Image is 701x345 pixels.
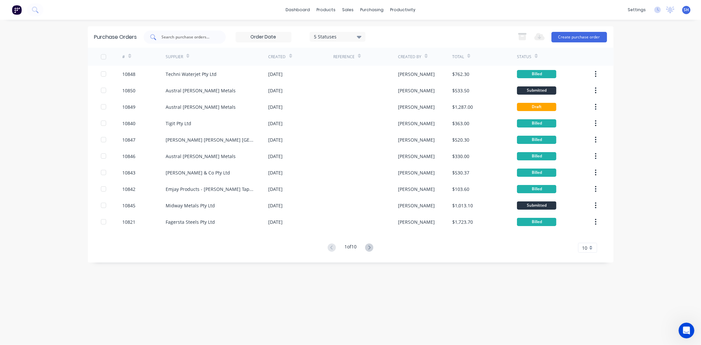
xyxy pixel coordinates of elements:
div: Close [115,3,127,14]
div: $330.00 [452,153,469,160]
div: Morning [PERSON_NAME], is this on your mobile? If so, could you refresh the app (similar to refre... [5,106,108,139]
div: $530.37 [452,169,469,176]
div: Sally says… [5,175,126,195]
div: sales [339,5,357,15]
div: [DATE] [5,56,126,65]
div: Billed [517,169,556,177]
div: [PERSON_NAME] [398,169,435,176]
div: Submitted [517,201,556,210]
div: $520.30 [452,136,469,143]
div: It's fixed [PERSON_NAME], have a good evening, and thanks for reporting this 👋🏼 [5,24,108,51]
div: 10849 [122,103,135,110]
div: have a great day [77,175,126,189]
div: 10848 [122,71,135,78]
div: 10843 [122,169,135,176]
div: Supplier [166,54,183,60]
span: 10 [582,244,588,251]
div: [PERSON_NAME] [398,87,435,94]
div: $533.50 [452,87,469,94]
div: [DATE] [269,186,283,193]
div: Austral [PERSON_NAME] Metals [166,153,236,160]
div: [DATE] [269,202,283,209]
button: Start recording [42,215,47,220]
div: Fagersta Steels Pty Ltd [166,218,215,225]
div: Austral [PERSON_NAME] Metals [166,103,236,110]
div: $103.60 [452,186,469,193]
div: Midway Metals Pty Ltd [166,202,215,209]
div: Created By [398,54,421,60]
div: [PERSON_NAME] [398,202,435,209]
div: Emjay Products - [PERSON_NAME] Tape Aust [166,186,255,193]
div: 10846 [122,153,135,160]
div: Techni Waterjet Pty Ltd [166,71,217,78]
div: Billed [517,185,556,193]
div: 10847 [122,136,135,143]
div: [DATE] [269,103,283,110]
div: [PERSON_NAME] [398,153,435,160]
div: [DATE] [269,87,283,94]
button: Gif picker [31,215,36,220]
div: 10840 [122,120,135,127]
div: thank you!! [89,160,126,174]
div: Billed [517,70,556,78]
div: It's fixed [PERSON_NAME], have a good evening, and thanks for reporting this 👋🏼 [11,28,103,47]
div: Draft [517,103,556,111]
p: Active 30m ago [32,8,65,15]
div: Billed [517,136,556,144]
div: [DATE] [269,71,283,78]
div: [PERSON_NAME] [398,218,435,225]
div: 10842 [122,186,135,193]
div: $1,287.00 [452,103,473,110]
img: Profile image for Cathy [19,4,29,14]
div: Cathy says… [5,106,126,145]
div: $363.00 [452,120,469,127]
div: [PERSON_NAME] [398,136,435,143]
div: good morning [PERSON_NAME] [44,65,126,79]
div: [DATE] [269,169,283,176]
div: Total [452,54,464,60]
div: productivity [387,5,419,15]
div: [DATE] [269,153,283,160]
div: [DATE] [269,136,283,143]
div: Sally says… [5,160,126,175]
button: Send a message… [113,213,123,223]
button: go back [4,3,17,15]
div: $762.30 [452,71,469,78]
div: # [122,54,125,60]
iframe: Intercom live chat [679,323,694,338]
div: Submitted [517,86,556,95]
div: Created [269,54,286,60]
button: Create purchase order [551,32,607,42]
div: 10850 [122,87,135,94]
div: [PERSON_NAME] [398,120,435,127]
div: [DATE] [269,218,283,225]
div: tried to do it again this morning and it still didnt work [29,84,121,97]
div: Billed [517,119,556,127]
div: tried to do it again this morning and it still didnt work [24,80,126,101]
input: Order Date [236,32,291,42]
a: dashboard [282,5,313,15]
div: thank you!! [94,164,121,170]
div: yes that worked :) [74,145,126,159]
h1: [PERSON_NAME] [32,3,75,8]
div: Cathy says… [5,24,126,56]
div: Billed [517,152,556,160]
div: Tigit Pty Ltd [166,120,191,127]
div: Purchase Orders [94,33,137,41]
img: Factory [12,5,22,15]
div: [PERSON_NAME] [398,186,435,193]
div: Sally says… [5,65,126,80]
div: 10821 [122,218,135,225]
div: New messages divider [5,199,126,200]
button: Upload attachment [10,215,15,220]
input: Search purchase orders... [161,34,216,40]
div: Austral [PERSON_NAME] Metals [166,87,236,94]
div: good morning [PERSON_NAME] [49,69,121,75]
div: settings [624,5,649,15]
div: Sally says… [5,145,126,160]
div: 10845 [122,202,135,209]
div: Billed [517,218,556,226]
textarea: Message… [6,201,126,213]
div: Status [517,54,531,60]
div: [PERSON_NAME] & Co Pty Ltd [166,169,230,176]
